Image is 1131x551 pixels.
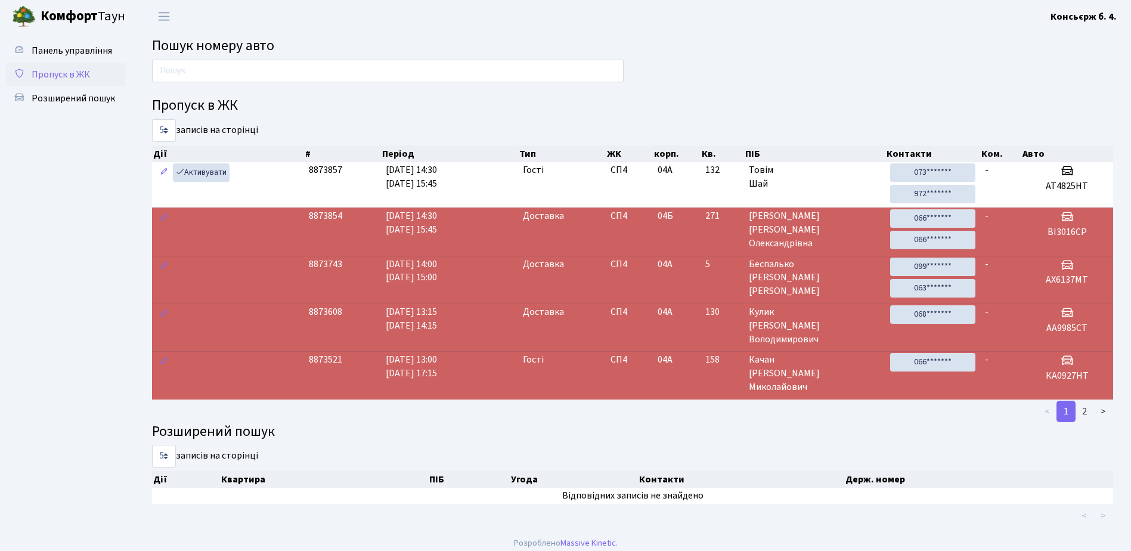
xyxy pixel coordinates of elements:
span: - [985,305,989,318]
span: - [985,163,989,177]
span: СП4 [611,209,648,223]
span: 271 [705,209,739,223]
span: 132 [705,163,739,177]
h4: Розширений пошук [152,423,1113,441]
h4: Пропуск в ЖК [152,97,1113,114]
b: Комфорт [41,7,98,26]
b: Консьєрж б. 4. [1051,10,1117,23]
span: [PERSON_NAME] [PERSON_NAME] Олександрівна [749,209,881,250]
span: СП4 [611,305,648,319]
th: Угода [510,471,638,488]
span: 8873743 [309,258,342,271]
h5: AT4825HT [1026,181,1108,192]
span: Панель управління [32,44,112,57]
th: Дії [152,471,220,488]
h5: АХ6137МТ [1026,274,1108,286]
span: [DATE] 14:00 [DATE] 15:00 [386,258,437,284]
h5: АА9985СТ [1026,323,1108,334]
th: ПІБ [428,471,510,488]
th: Квартира [220,471,428,488]
th: ПІБ [744,146,885,162]
th: Контакти [885,146,980,162]
span: СП4 [611,258,648,271]
select: записів на сторінці [152,445,176,468]
th: корп. [653,146,701,162]
th: ЖК [606,146,653,162]
th: Період [381,146,518,162]
span: - [985,353,989,366]
a: 1 [1056,401,1076,422]
span: 04Б [658,209,673,222]
a: Редагувати [157,209,171,228]
span: Розширений пошук [32,92,115,105]
span: 04А [658,258,673,271]
a: Консьєрж б. 4. [1051,10,1117,24]
span: 04А [658,163,673,177]
span: СП4 [611,163,648,177]
th: Авто [1021,146,1113,162]
span: Доставка [523,258,564,271]
span: Гості [523,353,544,367]
span: Беспалько [PERSON_NAME] [PERSON_NAME] [749,258,881,299]
span: 8873854 [309,209,342,222]
span: Пропуск в ЖК [32,68,90,81]
select: записів на сторінці [152,119,176,142]
a: 2 [1075,401,1094,422]
span: 8873608 [309,305,342,318]
label: записів на сторінці [152,119,258,142]
span: Доставка [523,305,564,319]
span: - [985,258,989,271]
span: [DATE] 14:30 [DATE] 15:45 [386,209,437,236]
h5: КА0927НТ [1026,370,1108,382]
a: Пропуск в ЖК [6,63,125,86]
th: # [304,146,382,162]
img: logo.png [12,5,36,29]
td: Відповідних записів не знайдено [152,488,1113,504]
button: Переключити навігацію [149,7,179,26]
span: Товім Шай [749,163,881,191]
span: Таун [41,7,125,27]
a: Активувати [173,163,230,182]
a: Редагувати [157,258,171,276]
a: Massive Kinetic [560,537,616,549]
div: Розроблено . [514,537,618,550]
span: 158 [705,353,739,367]
span: 04А [658,353,673,366]
th: Дії [152,146,304,162]
span: [DATE] 13:00 [DATE] 17:15 [386,353,437,380]
span: Качан [PERSON_NAME] Миколайович [749,353,881,394]
span: Доставка [523,209,564,223]
a: Панель управління [6,39,125,63]
a: Редагувати [157,305,171,324]
span: - [985,209,989,222]
th: Ком. [980,146,1021,162]
th: Тип [518,146,606,162]
span: 04А [658,305,673,318]
label: записів на сторінці [152,445,258,468]
h5: ВІ3016СР [1026,227,1108,238]
a: > [1093,401,1113,422]
th: Держ. номер [844,471,1122,488]
span: 8873857 [309,163,342,177]
th: Контакти [638,471,844,488]
span: СП4 [611,353,648,367]
a: Редагувати [157,353,171,372]
a: Розширений пошук [6,86,125,110]
th: Кв. [701,146,743,162]
a: Редагувати [157,163,171,182]
input: Пошук [152,60,624,82]
span: 5 [705,258,739,271]
span: [DATE] 14:30 [DATE] 15:45 [386,163,437,190]
span: Пошук номеру авто [152,35,274,56]
span: 130 [705,305,739,319]
span: [DATE] 13:15 [DATE] 14:15 [386,305,437,332]
span: 8873521 [309,353,342,366]
span: Гості [523,163,544,177]
span: Кулик [PERSON_NAME] Володимирович [749,305,881,346]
